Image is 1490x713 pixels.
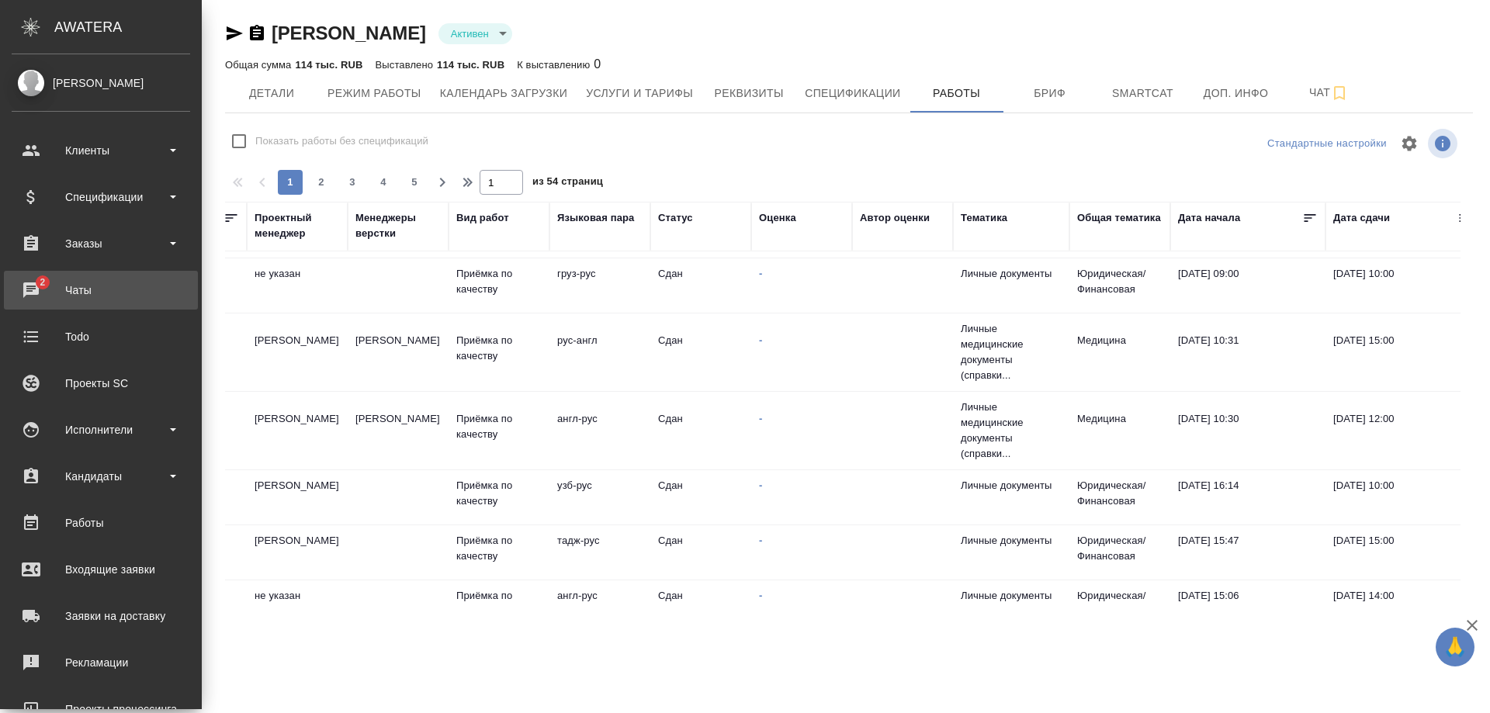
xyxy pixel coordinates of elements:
p: 114 тыс. RUB [437,59,504,71]
a: - [759,334,762,346]
td: [DATE] 16:14 [1170,470,1325,524]
td: [DATE] 10:31 [1170,325,1325,379]
span: Smartcat [1106,84,1180,103]
td: Сдан [650,403,751,458]
div: Вид работ [456,210,509,226]
svg: Подписаться [1330,84,1349,102]
td: Юридическая/Финансовая [1069,525,1170,580]
button: Скопировать ссылку [248,24,266,43]
p: К выставлению [517,59,594,71]
td: [PERSON_NAME] [247,325,348,379]
p: Личные документы [961,588,1062,604]
td: груз-рус [549,258,650,313]
span: Спецификации [805,84,900,103]
td: [DATE] 10:00 [1325,470,1481,524]
p: Общая сумма [225,59,295,71]
a: 2Чаты [4,271,198,310]
td: Юридическая/Финансовая [1069,258,1170,313]
div: Проектный менеджер [255,210,340,241]
div: Исполнители [12,418,190,441]
p: Личные документы [961,533,1062,549]
td: англ-рус [549,580,650,635]
div: Спецификации [12,185,190,209]
td: [DATE] 12:00 [1325,403,1481,458]
td: [PERSON_NAME] [348,325,449,379]
td: Сдан [650,525,751,580]
button: 3 [340,170,365,195]
a: Рекламации [4,643,198,682]
span: Показать работы без спецификаций [255,133,428,149]
td: [DATE] 10:00 [1325,258,1481,313]
button: 5 [402,170,427,195]
a: - [759,268,762,279]
div: Проекты SC [12,372,190,395]
td: [DATE] 15:00 [1325,525,1481,580]
td: [DATE] 15:00 [1325,325,1481,379]
td: [DATE] 15:47 [1170,525,1325,580]
p: Приёмка по качеству [456,411,542,442]
span: Детали [234,84,309,103]
p: Приёмка по качеству [456,333,542,364]
button: Активен [446,27,494,40]
a: Проекты SC [4,364,198,403]
span: 4 [371,175,396,190]
td: Медицина [1069,325,1170,379]
a: Работы [4,504,198,542]
p: 114 тыс. RUB [295,59,362,71]
div: Заявки на доставку [12,604,190,628]
span: Посмотреть информацию [1428,129,1461,158]
td: [PERSON_NAME] [247,403,348,458]
td: не указан [247,580,348,635]
span: 2 [30,275,54,290]
td: [DATE] 15:06 [1170,580,1325,635]
div: Клиенты [12,139,190,162]
td: [DATE] 10:30 [1170,403,1325,458]
td: [PERSON_NAME] [348,403,449,458]
p: Личные медицинские документы (справки... [961,321,1062,383]
p: Приёмка по качеству [456,266,542,297]
span: 2 [309,175,334,190]
div: Общая тематика [1077,210,1161,226]
a: - [759,590,762,601]
div: Активен [438,23,512,44]
button: Скопировать ссылку для ЯМессенджера [225,24,244,43]
p: Приёмка по качеству [456,478,542,509]
p: Личные медицинские документы (справки... [961,400,1062,462]
div: Менеджеры верстки [355,210,441,241]
div: Языковая пара [557,210,635,226]
p: Личные документы [961,478,1062,493]
td: [DATE] 09:00 [1170,258,1325,313]
td: Юридическая/Финансовая [1069,580,1170,635]
a: - [759,535,762,546]
div: Автор оценки [860,210,930,226]
div: Входящие заявки [12,558,190,581]
td: Сдан [650,470,751,524]
button: 2 [309,170,334,195]
div: AWATERA [54,12,202,43]
td: англ-рус [549,403,650,458]
td: не указан [247,258,348,313]
td: Сдан [650,325,751,379]
td: Юридическая/Финансовая [1069,470,1170,524]
a: - [759,479,762,491]
a: Входящие заявки [4,550,198,589]
span: Чат [1292,83,1367,102]
div: Работы [12,511,190,535]
td: Сдан [650,580,751,635]
div: Кандидаты [12,465,190,488]
span: из 54 страниц [532,172,603,195]
td: узб-рус [549,470,650,524]
td: [PERSON_NAME] [247,470,348,524]
span: Работы [920,84,994,103]
span: Услуги и тарифы [586,84,693,103]
button: 🙏 [1436,628,1474,666]
span: Календарь загрузки [440,84,568,103]
span: Реквизиты [712,84,786,103]
p: Приёмка по качеству [456,588,542,619]
div: Оценка [759,210,796,226]
span: Доп. инфо [1199,84,1273,103]
span: 5 [402,175,427,190]
div: 0 [517,55,601,74]
a: [PERSON_NAME] [272,22,426,43]
div: Статус [658,210,693,226]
